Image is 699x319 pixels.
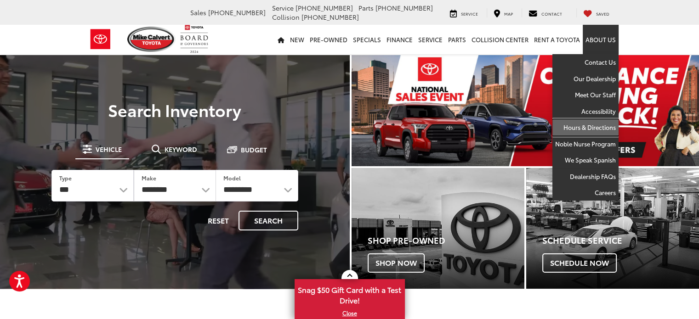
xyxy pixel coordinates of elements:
[208,8,266,17] span: [PHONE_NUMBER]
[272,12,300,22] span: Collision
[552,54,619,71] a: Contact Us
[223,174,241,182] label: Model
[443,8,485,17] a: Service
[542,253,617,273] span: Schedule Now
[583,25,619,54] a: About Us
[469,25,531,54] a: Collision Center
[96,146,122,152] span: Vehicle
[350,25,384,54] a: Specials
[59,174,72,182] label: Type
[190,8,206,17] span: Sales
[307,25,350,54] a: Pre-Owned
[272,3,294,12] span: Service
[542,236,699,245] h4: Schedule Service
[552,71,619,87] a: Our Dealership
[526,168,699,289] div: Toyota
[541,11,562,17] span: Contact
[352,168,524,289] div: Toyota
[352,168,524,289] a: Shop Pre-Owned Shop Now
[576,8,616,17] a: My Saved Vehicles
[296,280,404,308] span: Snag $50 Gift Card with a Test Drive!
[487,8,520,17] a: Map
[39,101,311,119] h3: Search Inventory
[368,253,425,273] span: Shop Now
[552,152,619,168] a: We Speak Spanish
[415,25,445,54] a: Service
[127,27,176,52] img: Mike Calvert Toyota
[275,25,287,54] a: Home
[301,12,359,22] span: [PHONE_NUMBER]
[358,3,374,12] span: Parts
[165,146,197,152] span: Keyword
[552,87,619,103] a: Meet Our Staff
[241,146,267,153] span: Budget
[375,3,433,12] span: [PHONE_NUMBER]
[445,25,469,54] a: Parts
[504,11,513,17] span: Map
[239,211,298,230] button: Search
[461,11,478,17] span: Service
[142,174,156,182] label: Make
[287,25,307,54] a: New
[368,236,524,245] h4: Shop Pre-Owned
[296,3,353,12] span: [PHONE_NUMBER]
[531,25,583,54] a: Rent a Toyota
[552,103,619,120] a: Accessibility
[83,24,118,54] img: Toyota
[200,211,237,230] button: Reset
[596,11,609,17] span: Saved
[526,168,699,289] a: Schedule Service Schedule Now
[522,8,569,17] a: Contact
[552,168,619,185] a: Dealership FAQs
[552,119,619,136] a: Hours & Directions
[384,25,415,54] a: Finance
[552,185,619,201] a: Careers
[552,136,619,152] a: Noble Nurse Program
